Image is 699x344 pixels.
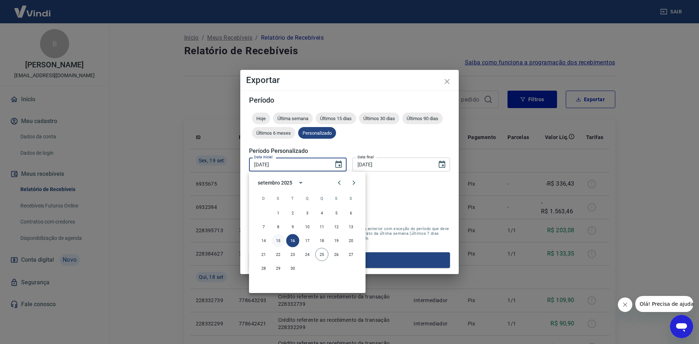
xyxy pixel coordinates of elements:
span: Olá! Precisa de ajuda? [4,5,61,11]
div: Últimos 6 meses [252,127,295,139]
button: 18 [315,234,328,247]
iframe: Botão para abrir a janela de mensagens [670,315,693,338]
div: Hoje [252,112,270,124]
span: segunda-feira [272,191,285,206]
button: 5 [330,206,343,220]
span: sábado [344,191,358,206]
button: 6 [344,206,358,220]
div: Últimos 90 dias [402,112,443,124]
button: 26 [330,248,343,261]
button: 20 [344,234,358,247]
button: 24 [301,248,314,261]
button: 17 [301,234,314,247]
span: Últimos 30 dias [359,116,399,121]
button: 4 [315,206,328,220]
span: quinta-feira [315,191,328,206]
div: setembro 2025 [258,179,292,187]
button: 16 [286,234,299,247]
span: terça-feira [286,191,299,206]
span: Últimos 15 dias [316,116,356,121]
button: calendar view is open, switch to year view [295,177,307,189]
button: Previous month [332,175,347,190]
label: Data final [358,154,374,160]
button: 8 [272,220,285,233]
span: Personalizado [298,130,336,136]
iframe: Fechar mensagem [618,297,632,312]
iframe: Mensagem da empresa [635,296,693,312]
button: 25 [315,248,328,261]
button: close [438,73,456,90]
div: Últimos 15 dias [316,112,356,124]
input: DD/MM/YYYY [249,158,328,171]
div: Última semana [273,112,313,124]
button: 30 [286,262,299,275]
button: 14 [257,234,270,247]
span: Últimos 90 dias [402,116,443,121]
button: 15 [272,234,285,247]
span: sexta-feira [330,191,343,206]
button: Next month [347,175,361,190]
button: 23 [286,248,299,261]
button: 28 [257,262,270,275]
div: Personalizado [298,127,336,139]
h5: Período [249,96,450,104]
button: 29 [272,262,285,275]
div: Últimos 30 dias [359,112,399,124]
button: 3 [301,206,314,220]
span: domingo [257,191,270,206]
input: DD/MM/YYYY [352,158,432,171]
button: 19 [330,234,343,247]
h4: Exportar [246,76,453,84]
button: 12 [330,220,343,233]
span: Últimos 6 meses [252,130,295,136]
button: Choose date, selected date is 16 de set de 2025 [331,157,346,172]
span: Última semana [273,116,313,121]
button: Choose date, selected date is 19 de set de 2025 [435,157,449,172]
button: 2 [286,206,299,220]
button: 11 [315,220,328,233]
button: 10 [301,220,314,233]
button: 7 [257,220,270,233]
label: Data inicial [254,154,273,160]
button: 13 [344,220,358,233]
button: 9 [286,220,299,233]
button: 21 [257,248,270,261]
h5: Período Personalizado [249,147,450,155]
button: 27 [344,248,358,261]
button: 22 [272,248,285,261]
button: 1 [272,206,285,220]
span: quarta-feira [301,191,314,206]
span: Hoje [252,116,270,121]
